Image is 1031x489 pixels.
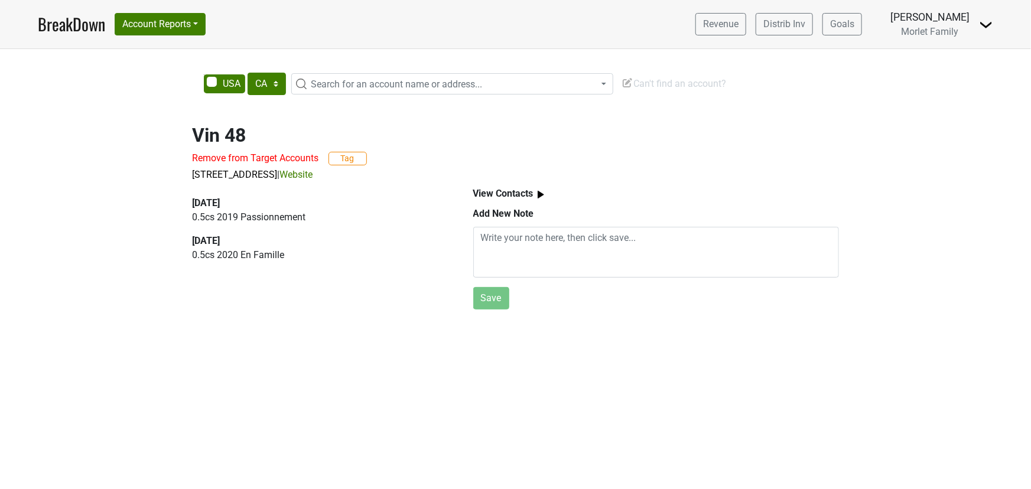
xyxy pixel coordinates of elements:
[193,248,446,262] p: 0.5 cs 2020 En Famille
[193,124,839,146] h2: Vin 48
[193,196,446,210] div: [DATE]
[473,188,534,199] b: View Contacts
[329,152,367,165] button: Tag
[38,12,105,37] a: BreakDown
[473,287,509,309] button: Save
[979,18,993,32] img: Dropdown Menu
[534,187,548,202] img: arrow_right.svg
[193,169,278,180] a: [STREET_ADDRESS]
[473,208,534,219] b: Add New Note
[193,168,839,182] p: |
[622,77,633,89] img: Edit
[756,13,813,35] a: Distrib Inv
[890,9,970,25] div: [PERSON_NAME]
[193,234,446,248] div: [DATE]
[695,13,746,35] a: Revenue
[622,78,726,89] span: Can't find an account?
[311,79,482,90] span: Search for an account name or address...
[902,26,959,37] span: Morlet Family
[193,210,446,224] p: 0.5 cs 2019 Passionnement
[822,13,862,35] a: Goals
[193,152,319,164] span: Remove from Target Accounts
[115,13,206,35] button: Account Reports
[280,169,313,180] a: Website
